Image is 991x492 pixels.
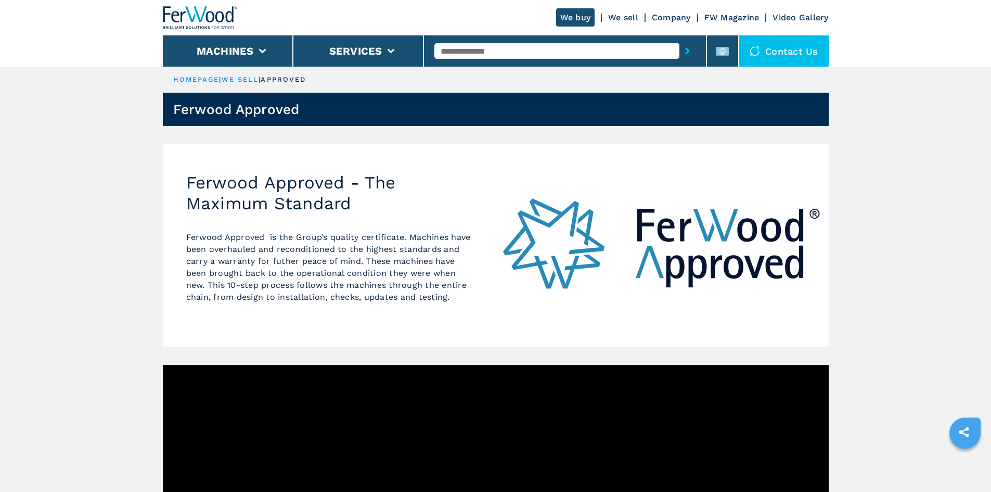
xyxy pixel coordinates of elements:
a: FW Magazine [704,12,760,22]
h1: Ferwood Approved [173,101,300,118]
a: sharethis [951,419,977,445]
img: Ferwood Approved - The Maximum Standard [496,144,829,347]
span: | [219,75,221,83]
p: Ferwood Approved is the Group’s quality certificate. Machines have been overhauled and reconditio... [186,231,472,303]
a: Company [652,12,691,22]
iframe: Chat [947,445,983,484]
a: We buy [556,8,595,27]
button: Services [329,45,382,57]
a: Video Gallery [773,12,828,22]
button: submit-button [679,39,696,63]
a: We sell [608,12,638,22]
span: | [259,75,261,83]
div: Contact us [739,35,829,67]
button: Machines [197,45,254,57]
a: HOMEPAGE [173,75,220,83]
a: we sell [222,75,259,83]
p: approved [261,75,306,84]
img: Contact us [750,46,760,56]
h2: Ferwood Approved - The Maximum Standard [186,172,472,213]
img: Ferwood [163,6,238,29]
